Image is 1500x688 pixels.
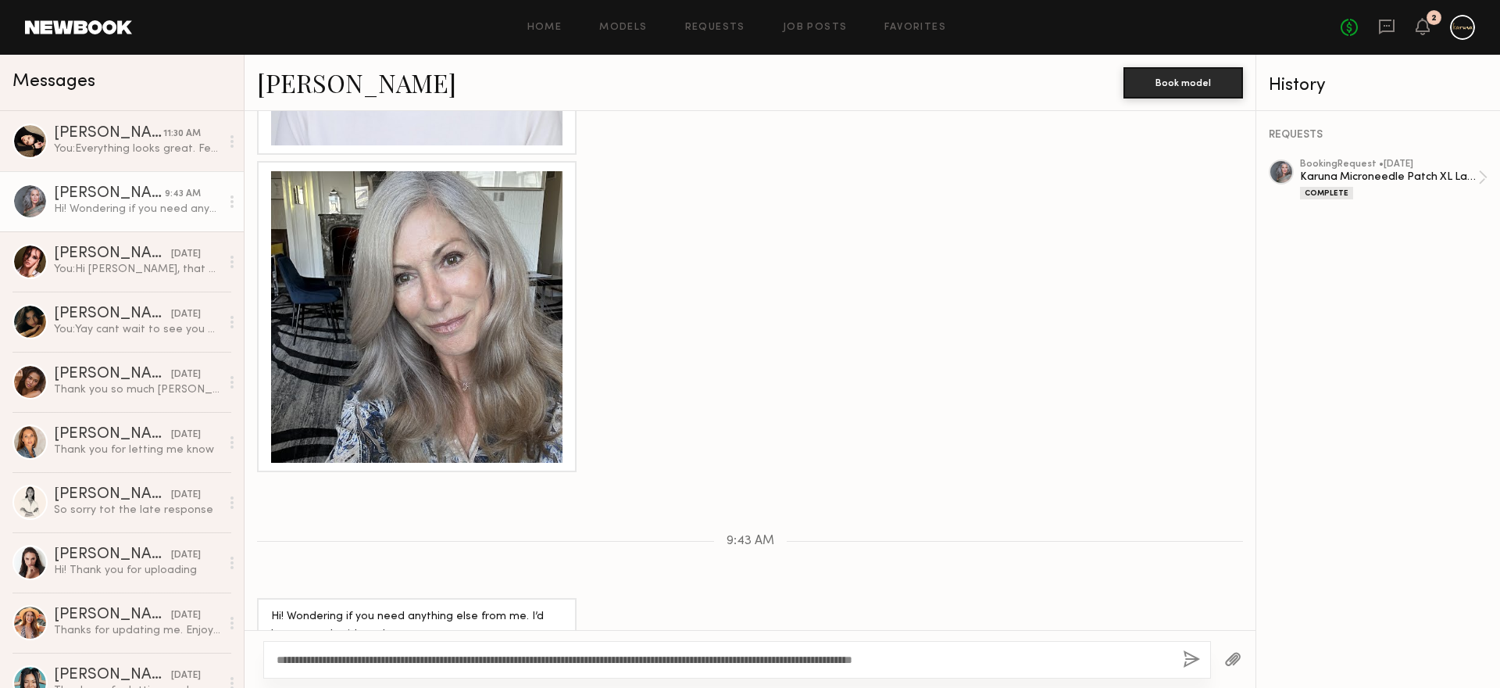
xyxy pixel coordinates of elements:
[1123,75,1243,88] a: Book model
[54,607,171,623] div: [PERSON_NAME]
[171,367,201,382] div: [DATE]
[54,306,171,322] div: [PERSON_NAME]
[54,503,220,518] div: So sorry tot the late response
[54,668,171,683] div: [PERSON_NAME]
[54,443,220,457] div: Thank you for letting me know
[1269,130,1487,141] div: REQUESTS
[54,246,171,262] div: [PERSON_NAME]
[1300,159,1487,199] a: bookingRequest •[DATE]Karuna Microneedle Patch XL LaunchComplete
[163,127,201,142] div: 11:30 AM
[54,623,220,638] div: Thanks for updating me. Enjoy the rest of your week! Would love to work with you in the future so...
[54,427,171,443] div: [PERSON_NAME]
[257,66,456,99] a: [PERSON_NAME]
[1123,67,1243,99] button: Book model
[54,487,171,503] div: [PERSON_NAME]
[54,382,220,397] div: Thank you so much [PERSON_NAME], I completely get it. I would love to work with you guys very soo...
[54,322,220,337] div: You: Yay cant wait to see you on shoot day! Attaching the call sheet above, please read through f...
[171,247,201,262] div: [DATE]
[54,367,171,382] div: [PERSON_NAME]
[527,23,562,33] a: Home
[54,126,163,142] div: [PERSON_NAME]
[171,548,201,563] div: [DATE]
[165,187,201,202] div: 9:43 AM
[12,73,95,91] span: Messages
[1269,77,1487,95] div: History
[54,547,171,563] div: [PERSON_NAME]
[171,307,201,322] div: [DATE]
[171,488,201,503] div: [DATE]
[54,142,220,156] div: You: Everything looks great. Feel free to go through the things and if you have any questions fee...
[1300,170,1478,185] div: Karuna Microneedle Patch XL Launch
[685,23,745,33] a: Requests
[171,668,201,683] div: [DATE]
[1300,159,1478,170] div: booking Request • [DATE]
[783,23,848,33] a: Job Posts
[599,23,647,33] a: Models
[271,608,562,644] div: Hi! Wondering if you need anything else from me. I’d love to work with you!
[171,428,201,443] div: [DATE]
[1300,187,1353,199] div: Complete
[54,202,220,217] div: Hi! Wondering if you need anything else from me. I’d love to work with you!
[884,23,946,33] a: Favorites
[171,608,201,623] div: [DATE]
[54,563,220,578] div: Hi! Thank you for uploading
[54,262,220,277] div: You: Hi [PERSON_NAME], that works wonderfully! We appreciate you so much! French tip is not neces...
[1431,14,1437,23] div: 2
[54,186,165,202] div: [PERSON_NAME]
[727,535,774,548] span: 9:43 AM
